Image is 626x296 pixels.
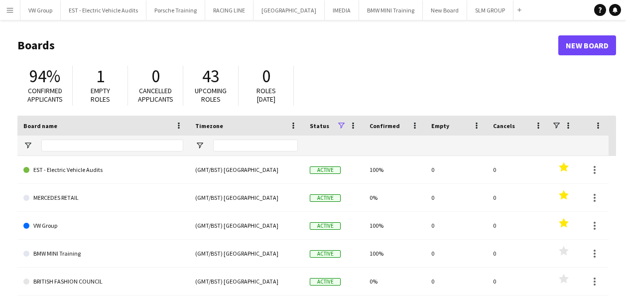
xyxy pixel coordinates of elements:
div: (GMT/BST) [GEOGRAPHIC_DATA] [189,156,304,183]
div: 100% [364,240,425,267]
span: Status [310,122,329,130]
span: 0 [262,65,270,87]
span: Upcoming roles [195,86,227,104]
div: 0 [487,156,549,183]
span: Empty roles [91,86,110,104]
button: SLM GROUP [467,0,513,20]
span: Active [310,250,341,258]
button: Open Filter Menu [195,141,204,150]
div: 0 [487,212,549,239]
div: 100% [364,156,425,183]
button: RACING LINE [205,0,253,20]
input: Board name Filter Input [41,140,183,151]
h1: Boards [17,38,558,53]
button: VW Group [20,0,61,20]
span: Timezone [195,122,223,130]
a: EST - Electric Vehicle Audits [23,156,183,184]
div: 0% [364,268,425,295]
div: (GMT/BST) [GEOGRAPHIC_DATA] [189,240,304,267]
a: New Board [558,35,616,55]
div: (GMT/BST) [GEOGRAPHIC_DATA] [189,268,304,295]
button: EST - Electric Vehicle Audits [61,0,146,20]
div: 0% [364,184,425,211]
div: 0 [425,240,487,267]
div: 0 [487,184,549,211]
span: Active [310,194,341,202]
a: BRITISH FASHION COUNCIL [23,268,183,296]
div: 100% [364,212,425,239]
button: [GEOGRAPHIC_DATA] [253,0,325,20]
div: (GMT/BST) [GEOGRAPHIC_DATA] [189,184,304,211]
span: 0 [151,65,160,87]
div: 0 [487,268,549,295]
button: Open Filter Menu [23,141,32,150]
div: 0 [425,156,487,183]
div: 0 [425,212,487,239]
a: BMW MINI Training [23,240,183,268]
div: (GMT/BST) [GEOGRAPHIC_DATA] [189,212,304,239]
span: 94% [29,65,60,87]
button: Porsche Training [146,0,205,20]
button: BMW MINI Training [359,0,423,20]
button: IMEDIA [325,0,359,20]
div: 0 [487,240,549,267]
span: 43 [202,65,219,87]
div: 0 [425,268,487,295]
span: Active [310,222,341,230]
span: Confirmed applicants [27,86,63,104]
span: Active [310,166,341,174]
span: Active [310,278,341,286]
input: Timezone Filter Input [213,140,298,151]
button: New Board [423,0,467,20]
a: MERCEDES RETAIL [23,184,183,212]
span: Cancels [493,122,515,130]
span: Cancelled applicants [138,86,173,104]
span: Board name [23,122,57,130]
span: Empty [431,122,449,130]
span: Confirmed [370,122,400,130]
span: 1 [96,65,105,87]
div: 0 [425,184,487,211]
a: VW Group [23,212,183,240]
span: Roles [DATE] [256,86,276,104]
